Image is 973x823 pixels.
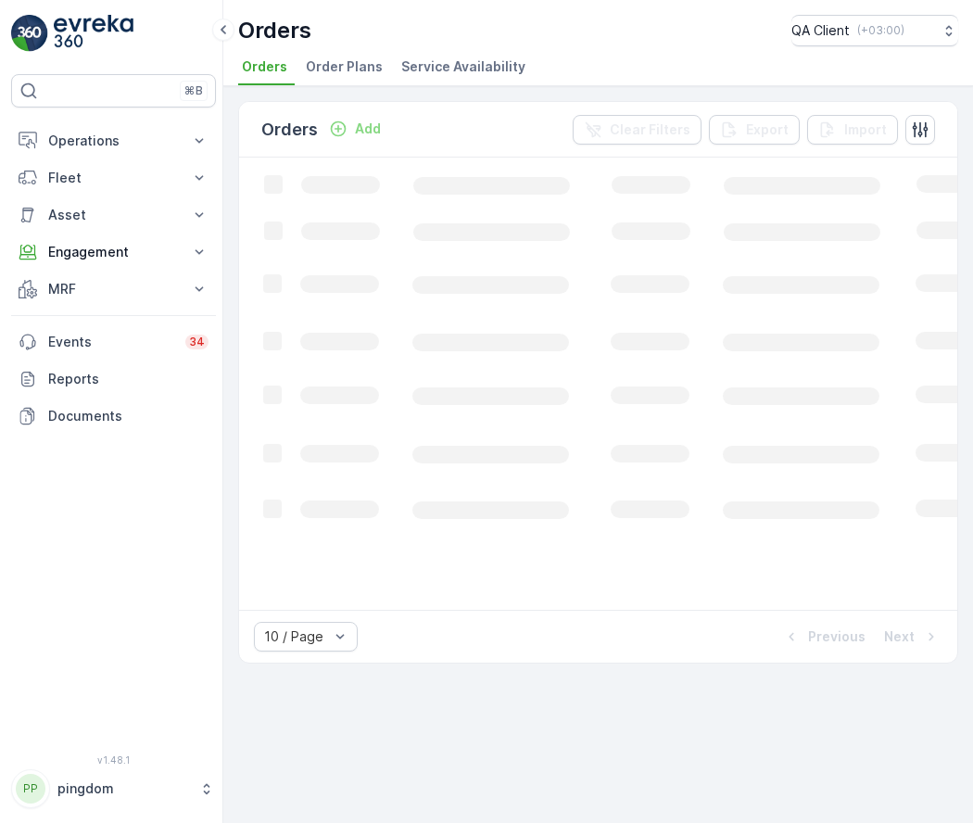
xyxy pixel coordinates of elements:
[808,627,866,646] p: Previous
[57,779,190,798] p: pingdom
[48,333,174,351] p: Events
[11,323,216,361] a: Events34
[11,122,216,159] button: Operations
[48,243,179,261] p: Engagement
[11,398,216,435] a: Documents
[884,627,915,646] p: Next
[54,15,133,52] img: logo_light-DOdMpM7g.png
[11,361,216,398] a: Reports
[844,120,887,139] p: Import
[11,754,216,766] span: v 1.48.1
[16,774,45,804] div: PP
[189,335,205,349] p: 34
[48,407,208,425] p: Documents
[573,115,701,145] button: Clear Filters
[11,271,216,308] button: MRF
[322,118,388,140] button: Add
[242,57,287,76] span: Orders
[11,15,48,52] img: logo
[48,206,179,224] p: Asset
[48,370,208,388] p: Reports
[48,280,179,298] p: MRF
[857,23,904,38] p: ( +03:00 )
[791,15,958,46] button: QA Client(+03:00)
[11,234,216,271] button: Engagement
[184,83,203,98] p: ⌘B
[610,120,690,139] p: Clear Filters
[882,626,942,648] button: Next
[261,117,318,143] p: Orders
[48,169,179,187] p: Fleet
[48,132,179,150] p: Operations
[11,159,216,196] button: Fleet
[11,196,216,234] button: Asset
[11,769,216,808] button: PPpingdom
[306,57,383,76] span: Order Plans
[746,120,789,139] p: Export
[355,120,381,138] p: Add
[238,16,311,45] p: Orders
[807,115,898,145] button: Import
[791,21,850,40] p: QA Client
[401,57,525,76] span: Service Availability
[780,626,867,648] button: Previous
[709,115,800,145] button: Export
